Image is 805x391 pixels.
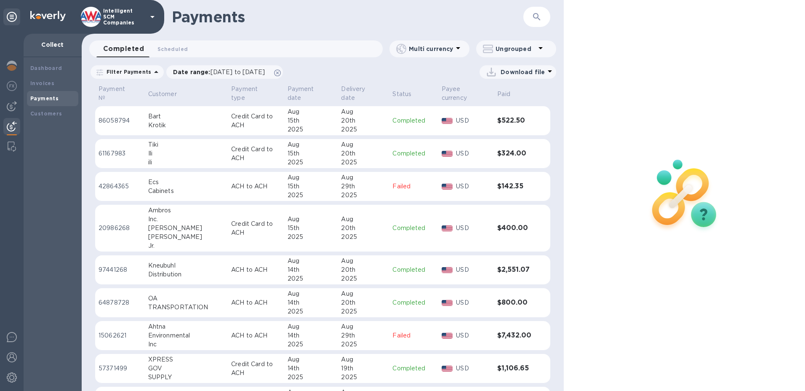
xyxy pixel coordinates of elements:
[7,81,17,91] img: Foreign exchange
[288,307,335,316] div: 2025
[148,224,225,233] div: [PERSON_NAME]
[288,191,335,200] div: 2025
[148,90,188,99] span: Customer
[99,85,141,102] span: Payment №
[341,265,386,274] div: 20th
[148,355,225,364] div: XPRESS
[288,355,335,364] div: Aug
[231,360,280,378] p: Credit Card to ACH
[148,261,225,270] div: Kneubuhl
[288,158,335,167] div: 2025
[148,178,225,187] div: Ecs
[409,45,453,53] p: Multi currency
[341,331,386,340] div: 29th
[341,173,386,182] div: Aug
[392,90,422,99] span: Status
[99,331,141,340] p: 15062621
[341,215,386,224] div: Aug
[341,125,386,134] div: 2025
[231,145,280,163] p: Credit Card to ACH
[442,267,453,273] img: USD
[148,303,225,312] div: TRANSPORTATION
[341,85,386,102] span: Delivery date
[30,11,66,21] img: Logo
[442,184,453,190] img: USD
[211,69,265,75] span: [DATE] to [DATE]
[341,116,386,125] div: 20th
[288,85,324,102] p: Payment date
[341,373,386,382] div: 2025
[341,140,386,149] div: Aug
[392,182,434,191] p: Failed
[442,118,453,124] img: USD
[148,187,225,195] div: Cabinets
[442,85,480,102] p: Payee currency
[288,182,335,191] div: 15th
[501,68,545,76] p: Download file
[392,90,411,99] p: Status
[288,149,335,158] div: 15th
[341,233,386,241] div: 2025
[148,158,225,167] div: ili
[341,355,386,364] div: Aug
[288,224,335,233] div: 15th
[148,215,225,224] div: Inc.
[99,85,131,102] p: Payment №
[341,158,386,167] div: 2025
[497,224,533,232] h3: $400.00
[148,331,225,340] div: Environmental
[392,265,434,274] p: Completed
[497,90,521,99] span: Paid
[341,274,386,283] div: 2025
[341,289,386,298] div: Aug
[341,85,375,102] p: Delivery date
[99,116,141,125] p: 86058794
[497,117,533,125] h3: $522.50
[288,116,335,125] div: 15th
[392,224,434,233] p: Completed
[99,182,141,191] p: 42864365
[456,364,490,373] p: USD
[99,265,141,274] p: 97441268
[442,333,453,339] img: USD
[288,173,335,182] div: Aug
[392,364,434,373] p: Completed
[341,298,386,307] div: 20th
[148,294,225,303] div: OA
[3,8,20,25] div: Unpin categories
[231,298,280,307] p: ACH to ACH
[172,8,474,26] h1: Payments
[341,340,386,349] div: 2025
[148,206,225,215] div: Ambros
[99,224,141,233] p: 20986268
[392,116,434,125] p: Completed
[442,300,453,306] img: USD
[288,274,335,283] div: 2025
[166,65,283,79] div: Date range:[DATE] to [DATE]
[288,125,335,134] div: 2025
[288,257,335,265] div: Aug
[173,68,269,76] p: Date range :
[157,45,188,54] span: Scheduled
[497,150,533,158] h3: $324.00
[288,85,335,102] span: Payment date
[231,112,280,130] p: Credit Card to ACH
[288,107,335,116] div: Aug
[497,90,510,99] p: Paid
[442,85,491,102] span: Payee currency
[392,149,434,158] p: Completed
[442,151,453,157] img: USD
[456,331,490,340] p: USD
[497,299,533,307] h3: $800.00
[341,182,386,191] div: 29th
[288,364,335,373] div: 14th
[456,116,490,125] p: USD
[341,149,386,158] div: 20th
[497,332,533,340] h3: $7,432.00
[497,182,533,190] h3: $142.35
[148,241,225,250] div: Jr.
[288,298,335,307] div: 14th
[231,182,280,191] p: ACH to ACH
[341,191,386,200] div: 2025
[341,107,386,116] div: Aug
